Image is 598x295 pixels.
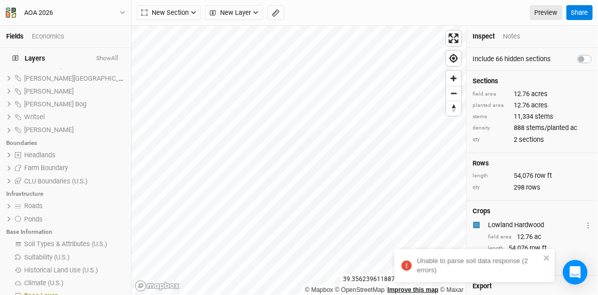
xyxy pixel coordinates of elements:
div: 12.76 [488,232,592,242]
div: CLU Boundaries (U.S.) [24,177,125,186]
div: Writsel [24,113,125,121]
span: row ft [530,244,547,253]
span: stems [535,112,554,121]
button: New Layer [205,5,263,21]
button: Zoom out [446,86,461,101]
span: acres [532,89,548,99]
span: [PERSON_NAME] Bog [24,100,86,108]
div: 888 [473,123,592,133]
a: Fields [6,32,24,40]
button: ShowAll [96,55,119,62]
div: Stevens [24,87,125,96]
div: 12.76 [473,89,592,99]
span: ac [535,232,542,242]
span: Soil Types & Attributes (U.S.) [24,240,107,248]
div: field area [488,233,512,241]
span: Farm Boundary [24,164,68,172]
div: Lowland Hardwood [488,220,583,230]
span: Ponds [24,215,43,223]
div: Ponds [24,215,125,224]
a: Mapbox [305,286,333,293]
div: 298 [473,183,592,192]
div: qty [473,183,509,191]
span: rows [527,183,541,192]
div: Roads [24,202,125,210]
span: Suitability (U.S.) [24,253,70,261]
span: Historical Land Use (U.S.) [24,266,98,274]
span: [PERSON_NAME] [24,126,74,134]
div: Wylie Ridge [24,126,125,134]
a: Maxar [440,286,464,293]
span: sections [519,135,545,144]
div: length [473,172,509,180]
div: Headlands [24,151,125,159]
button: Crop Usage [585,219,592,231]
div: Inspect [473,32,495,41]
div: Soil Types & Attributes (U.S.) [24,240,125,248]
button: Shortcut: M [267,5,284,21]
span: Layers [12,54,45,62]
div: density [473,124,509,132]
h4: Sections [473,77,592,85]
div: 39.35623961188730 , -82.64265633837771 [340,274,466,285]
div: Historical Land Use (U.S.) [24,266,125,274]
div: Notes [503,32,521,41]
div: Economics [32,32,64,41]
a: Improve this map [388,286,439,293]
span: New Section [141,8,189,18]
label: Include 66 hidden sections [473,54,551,64]
div: qty [473,136,509,143]
button: New Section [137,5,201,21]
button: close [543,253,551,263]
span: CLU Boundaries (U.S.) [24,177,88,185]
div: stems [473,113,509,121]
button: Enter fullscreen [446,31,461,46]
div: 12.76 [473,101,592,110]
span: Roads [24,202,43,210]
div: 54,076 [473,171,592,180]
span: Writsel [24,113,45,121]
button: Share [567,5,593,21]
button: Reset bearing to north [446,101,461,116]
span: [PERSON_NAME] [24,87,74,95]
a: Mapbox logo [135,280,180,292]
h4: Crops [473,207,491,215]
button: Find my location [446,51,461,66]
div: Scott Creek Falls [24,75,125,83]
canvas: Map [132,26,467,295]
span: acres [532,101,548,110]
div: AOA 2026 [24,8,53,18]
div: planted area [473,102,509,109]
span: stems/planted ac [527,123,578,133]
div: Farm Boundary [24,164,125,172]
h4: Rows [473,159,592,168]
a: Preview [530,5,563,21]
div: Climate (U.S.) [24,279,125,287]
div: Open Intercom Messenger [563,260,588,285]
button: AOA 2026 [5,7,126,19]
a: OpenStreetMap [335,286,385,293]
span: New Layer [210,8,251,18]
button: Zoom in [446,71,461,86]
div: field area [473,90,509,98]
div: length [488,245,504,252]
span: Climate (U.S.) [24,279,64,287]
span: row ft [535,171,552,180]
div: 2 [473,135,592,144]
div: 11,334 [473,112,592,121]
div: 54,076 [488,244,592,253]
span: Headlands [24,151,56,159]
div: Utzinger Bog [24,100,125,108]
span: [PERSON_NAME][GEOGRAPHIC_DATA] [24,75,136,82]
div: Suitability (U.S.) [24,253,125,262]
div: Unable to parse soil data response (2 errors) [417,256,540,275]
